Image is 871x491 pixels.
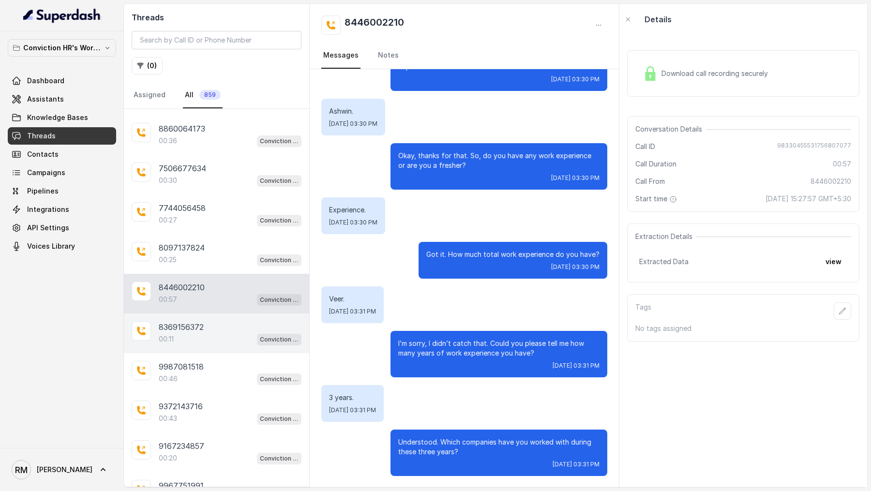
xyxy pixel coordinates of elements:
[159,136,177,146] p: 00:36
[329,294,376,304] p: Veer.
[27,131,56,141] span: Threads
[8,127,116,145] a: Threads
[8,201,116,218] a: Integrations
[159,334,174,344] p: 00:11
[777,142,851,151] span: 98330455531756807077
[398,339,600,358] p: I’m sorry, I didn’t catch that. Could you please tell me how many years of work experience you have?
[159,202,206,214] p: 7744056458
[635,232,696,241] span: Extraction Details
[27,241,75,251] span: Voices Library
[260,374,299,384] p: Conviction HR Outbound Assistant
[635,159,676,169] span: Call Duration
[833,159,851,169] span: 00:57
[260,414,299,424] p: Conviction HR Outbound Assistant
[132,12,301,23] h2: Threads
[551,75,600,83] span: [DATE] 03:30 PM
[27,223,69,233] span: API Settings
[661,69,772,78] span: Download call recording securely
[635,194,679,204] span: Start time
[553,461,600,468] span: [DATE] 03:31 PM
[132,57,163,74] button: (0)
[8,238,116,255] a: Voices Library
[159,453,177,463] p: 00:20
[159,255,177,265] p: 00:25
[376,43,401,69] a: Notes
[260,255,299,265] p: Conviction HR Outbound Assistant
[8,109,116,126] a: Knowledge Bases
[329,406,376,414] span: [DATE] 03:31 PM
[132,31,301,49] input: Search by Call ID or Phone Number
[398,151,600,170] p: Okay, thanks for that. So, do you have any work experience or are you a fresher?
[159,282,205,293] p: 8446002210
[321,43,360,69] a: Messages
[159,361,204,372] p: 9987081518
[159,321,204,333] p: 8369156372
[27,186,59,196] span: Pipelines
[551,263,600,271] span: [DATE] 03:30 PM
[345,15,404,35] h2: 8446002210
[132,82,301,108] nav: Tabs
[553,362,600,370] span: [DATE] 03:31 PM
[27,168,65,178] span: Campaigns
[329,308,376,315] span: [DATE] 03:31 PM
[8,90,116,108] a: Assistants
[635,302,651,320] p: Tags
[159,401,203,412] p: 9372143716
[635,177,665,186] span: Call From
[159,163,206,174] p: 7506677634
[811,177,851,186] span: 8446002210
[159,176,177,185] p: 00:30
[23,8,101,23] img: light.svg
[27,94,64,104] span: Assistants
[639,257,689,267] span: Extracted Data
[260,454,299,463] p: Conviction HR Outbound Assistant
[398,437,600,457] p: Understood. Which companies have you worked with during these three years?
[15,465,28,475] text: RM
[27,205,69,214] span: Integrations
[183,82,223,108] a: All859
[159,440,204,452] p: 9167234857
[8,146,116,163] a: Contacts
[260,295,299,305] p: Conviction HR Outbound Assistant
[27,113,88,122] span: Knowledge Bases
[643,66,658,81] img: Lock Icon
[8,72,116,89] a: Dashboard
[329,393,376,402] p: 3 years.
[159,242,205,253] p: 8097137824
[8,456,116,483] a: [PERSON_NAME]
[27,76,64,86] span: Dashboard
[329,205,377,215] p: Experience.
[37,465,92,475] span: [PERSON_NAME]
[635,324,851,333] p: No tags assigned
[260,136,299,146] p: Conviction HR Outbound Assistant
[329,219,377,226] span: [DATE] 03:30 PM
[635,124,706,134] span: Conversation Details
[132,82,167,108] a: Assigned
[8,219,116,237] a: API Settings
[820,253,847,270] button: view
[551,174,600,182] span: [DATE] 03:30 PM
[426,250,600,259] p: Got it. How much total work experience do you have?
[8,39,116,57] button: Conviction HR's Workspace
[321,43,607,69] nav: Tabs
[23,42,101,54] p: Conviction HR's Workspace
[159,414,177,423] p: 00:43
[260,176,299,186] p: Conviction HR Outbound Assistant
[159,215,177,225] p: 00:27
[159,123,205,134] p: 8860064173
[329,106,377,116] p: Ashwin.
[159,295,177,304] p: 00:57
[645,14,672,25] p: Details
[260,335,299,344] p: Conviction HR Outbound Assistant
[260,216,299,225] p: Conviction HR Outbound Assistant
[8,164,116,181] a: Campaigns
[159,374,178,384] p: 00:46
[8,182,116,200] a: Pipelines
[27,149,59,159] span: Contacts
[766,194,851,204] span: [DATE] 15:27:57 GMT+5:30
[329,120,377,128] span: [DATE] 03:30 PM
[199,90,221,100] span: 859
[635,142,655,151] span: Call ID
